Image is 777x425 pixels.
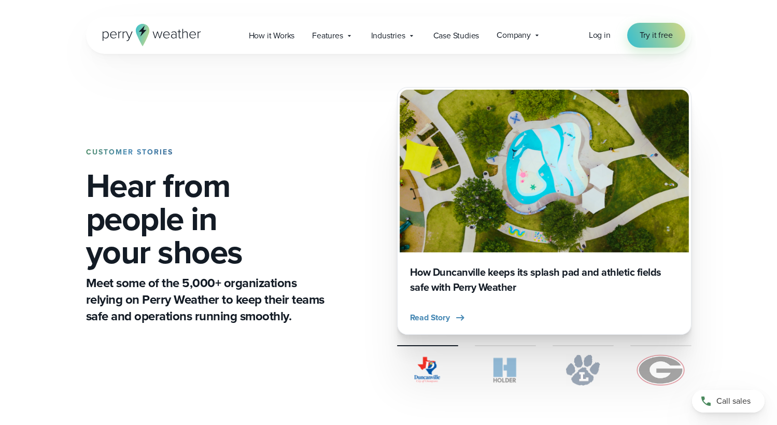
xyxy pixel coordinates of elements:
[475,355,536,386] img: Holder.svg
[86,169,329,268] h1: Hear from people in your shoes
[400,90,689,252] img: Duncanville Splash Pad
[692,390,765,413] a: Call sales
[410,311,467,324] button: Read Story
[497,29,531,41] span: Company
[410,265,679,295] h3: How Duncanville keeps its splash pad and athletic fields safe with Perry Weather
[640,29,673,41] span: Try it free
[397,355,458,386] img: City of Duncanville Logo
[86,147,173,158] strong: CUSTOMER STORIES
[240,25,304,46] a: How it Works
[433,30,479,42] span: Case Studies
[627,23,685,48] a: Try it free
[86,275,329,324] p: Meet some of the 5,000+ organizations relying on Perry Weather to keep their teams safe and opera...
[397,87,691,335] a: Duncanville Splash Pad How Duncanville keeps its splash pad and athletic fields safe with Perry W...
[397,87,691,335] div: 1 of 4
[397,87,691,335] div: slideshow
[589,29,611,41] a: Log in
[410,311,450,324] span: Read Story
[716,395,751,407] span: Call sales
[371,30,405,42] span: Industries
[425,25,488,46] a: Case Studies
[312,30,343,42] span: Features
[249,30,295,42] span: How it Works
